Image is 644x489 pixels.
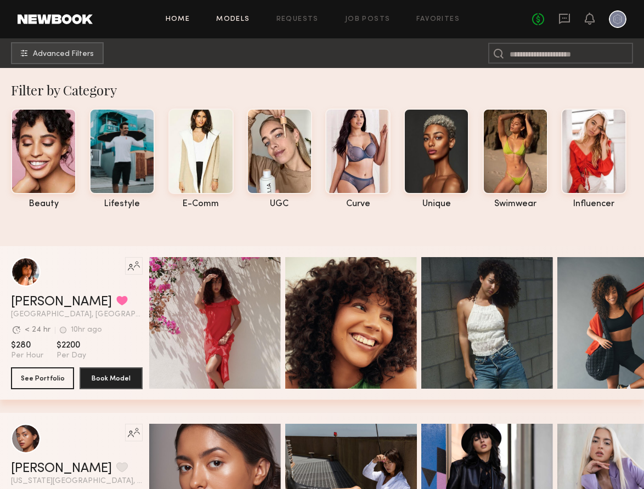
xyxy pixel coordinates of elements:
[11,367,74,389] button: See Portfolio
[404,200,469,209] div: unique
[80,367,143,389] button: Book Model
[276,16,319,23] a: Requests
[71,326,102,334] div: 10hr ago
[89,200,155,209] div: lifestyle
[216,16,250,23] a: Models
[483,200,548,209] div: swimwear
[11,295,112,309] a: [PERSON_NAME]
[11,462,112,475] a: [PERSON_NAME]
[168,200,234,209] div: e-comm
[57,340,86,351] span: $2200
[561,200,626,209] div: influencer
[247,200,312,209] div: UGC
[57,351,86,361] span: Per Day
[25,326,50,334] div: < 24 hr
[166,16,190,23] a: Home
[11,340,43,351] span: $280
[416,16,460,23] a: Favorites
[11,200,76,209] div: beauty
[345,16,391,23] a: Job Posts
[11,311,143,319] span: [GEOGRAPHIC_DATA], [GEOGRAPHIC_DATA]
[11,81,644,99] div: Filter by Category
[325,200,391,209] div: curve
[11,42,104,64] button: Advanced Filters
[11,351,43,361] span: Per Hour
[11,477,143,485] span: [US_STATE][GEOGRAPHIC_DATA], [GEOGRAPHIC_DATA]
[33,50,94,58] span: Advanced Filters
